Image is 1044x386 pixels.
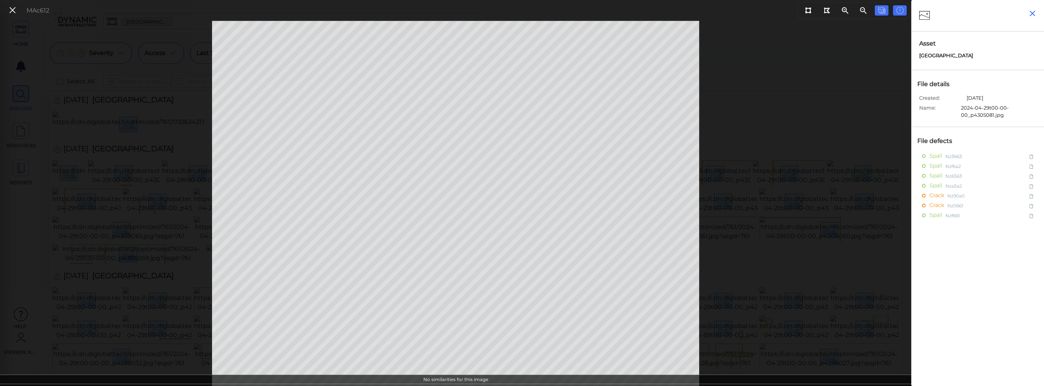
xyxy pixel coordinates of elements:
span: Crack [929,191,944,200]
span: Created: [919,94,965,104]
span: Crack [929,201,944,210]
div: SpallNzf661 [915,210,1040,220]
div: SpallNza5a2 [915,181,1040,191]
span: Spall [929,210,942,220]
span: 2024-04-29t00-00-00_p4305081.jpg [961,104,1040,119]
div: File details [915,78,959,91]
span: Nz90a0 [947,191,965,200]
div: CrackNz0661 [915,201,1040,210]
span: [DATE] [967,94,983,104]
span: Nz6563 [945,171,962,180]
div: SpallNzf6a2 [915,161,1040,171]
div: SpallNz3663 [915,151,1040,161]
span: Nzf6a2 [945,161,961,171]
div: SpallNz6563 [915,171,1040,181]
div: MAc612 [27,6,49,15]
span: Spall [929,181,942,190]
iframe: Chat [1012,352,1038,380]
span: Spall [929,151,942,161]
span: Nz3663 [945,151,962,161]
span: Name: [919,104,959,114]
span: Nz0661 [947,201,963,210]
span: Asset [919,39,1036,48]
span: Nza5a2 [945,181,962,190]
span: Houbolt Road Extension [919,52,973,60]
div: CrackNz90a0 [915,191,1040,201]
div: File defects [915,135,962,147]
span: Spall [929,161,942,171]
span: Spall [929,171,942,180]
span: Nzf661 [945,210,960,220]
